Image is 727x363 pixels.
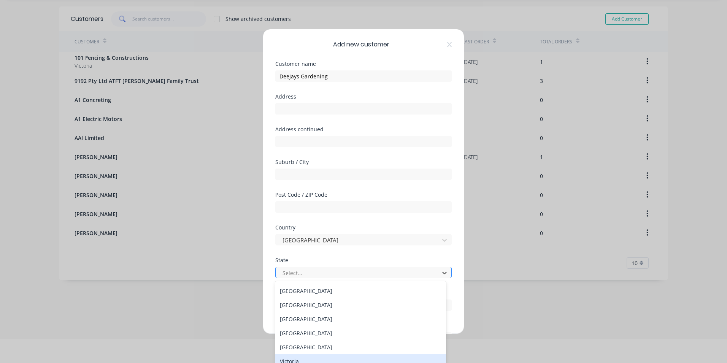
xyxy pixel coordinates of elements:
div: [GEOGRAPHIC_DATA] [275,312,446,326]
div: Suburb / City [275,159,452,165]
div: Address continued [275,127,452,132]
div: [GEOGRAPHIC_DATA] [275,298,446,312]
div: [GEOGRAPHIC_DATA] [275,326,446,340]
div: Address [275,94,452,99]
div: Country [275,225,452,230]
div: [GEOGRAPHIC_DATA] [275,284,446,298]
div: State [275,258,452,263]
div: Customer name [275,61,452,67]
span: Add new customer [333,40,389,49]
div: Post Code / ZIP Code [275,192,452,197]
div: [GEOGRAPHIC_DATA] [275,340,446,354]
